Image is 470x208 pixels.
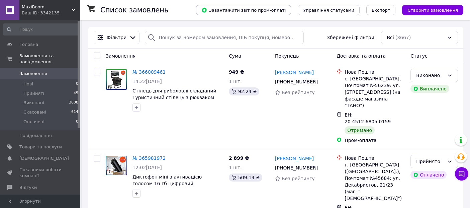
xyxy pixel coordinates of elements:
[196,5,291,15] button: Завантажити звіт по пром-оплаті
[282,176,315,181] span: Без рейтингу
[345,137,405,144] div: Пром-оплата
[345,155,405,161] div: Нова Пошта
[23,81,33,87] span: Нові
[74,90,78,96] span: 45
[229,53,241,59] span: Cума
[23,90,44,96] span: Прийняті
[23,109,46,115] span: Скасовані
[416,72,444,79] div: Виконано
[410,171,447,179] div: Оплачено
[229,155,249,161] span: 2 899 ₴
[337,53,386,59] span: Доставка та оплата
[19,71,47,77] span: Замовлення
[275,69,314,76] a: [PERSON_NAME]
[282,90,315,95] span: Без рейтингу
[19,155,69,161] span: [DEMOGRAPHIC_DATA]
[19,167,62,179] span: Показники роботи компанії
[106,69,127,90] img: Фото товару
[107,34,126,41] span: Фільтри
[132,155,166,161] a: № 365981972
[106,156,127,175] img: Фото товару
[145,31,304,44] input: Пошук за номером замовлення, ПІБ покупця, номером телефону, Email, номером накладної
[23,100,44,106] span: Виконані
[69,100,78,106] span: 3008
[327,34,376,41] span: Збережені фільтри:
[387,34,394,41] span: Всі
[132,174,218,200] a: Диктофон міні з активацією голосом 16 гб цифровий портативний диктофон з магнітом 100+ годин запису
[366,5,396,15] button: Експорт
[19,133,52,139] span: Повідомлення
[345,75,405,109] div: с. [GEOGRAPHIC_DATA], Почтомат №56239: ул. [STREET_ADDRESS] (на фасаде магазина "ТАНО")
[19,42,38,48] span: Головна
[229,165,242,170] span: 1 шт.
[229,174,262,182] div: 509.14 ₴
[274,77,319,86] div: [PHONE_NUMBER]
[303,8,354,13] span: Управління статусами
[19,144,62,150] span: Товари та послуги
[407,8,458,13] span: Створити замовлення
[19,185,37,191] span: Відгуки
[410,85,449,93] div: Виплачено
[19,53,80,65] span: Замовлення та повідомлення
[410,53,428,59] span: Статус
[274,163,319,172] div: [PHONE_NUMBER]
[132,69,166,75] a: № 366009461
[275,53,299,59] span: Покупець
[76,81,78,87] span: 0
[395,7,463,12] a: Створити замовлення
[298,5,360,15] button: Управління статусами
[71,109,78,115] span: 614
[3,23,79,36] input: Пошук
[345,112,391,124] span: ЕН: 20 4512 6805 0159
[372,8,390,13] span: Експорт
[100,6,168,14] h1: Список замовлень
[22,4,72,10] span: MaxiBoom
[275,155,314,162] a: [PERSON_NAME]
[345,69,405,75] div: Нова Пошта
[229,87,259,95] div: 92.24 ₴
[229,79,242,84] span: 1 шт.
[416,158,444,165] div: Прийнято
[132,88,220,120] a: Стілець для риболовлі складаний Туристичний стілець з рюкзаком похідний стілець [GEOGRAPHIC_DATA]...
[201,7,286,13] span: Завантажити звіт по пром-оплаті
[395,35,411,40] span: (3667)
[76,119,78,125] span: 0
[132,165,162,170] span: 12:02[DATE]
[106,155,127,176] a: Фото товару
[229,69,244,75] span: 949 ₴
[132,79,162,84] span: 14:22[DATE]
[345,126,375,134] div: Отримано
[23,119,44,125] span: Оплачені
[22,10,80,16] div: Ваш ID: 3342135
[345,161,405,202] div: г. [GEOGRAPHIC_DATA] ([GEOGRAPHIC_DATA].), Почтомат №45684: ул. Декабристов, 21/23 (маг. "[DEMOGR...
[106,53,135,59] span: Замовлення
[455,167,468,181] button: Чат з покупцем
[402,5,463,15] button: Створити замовлення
